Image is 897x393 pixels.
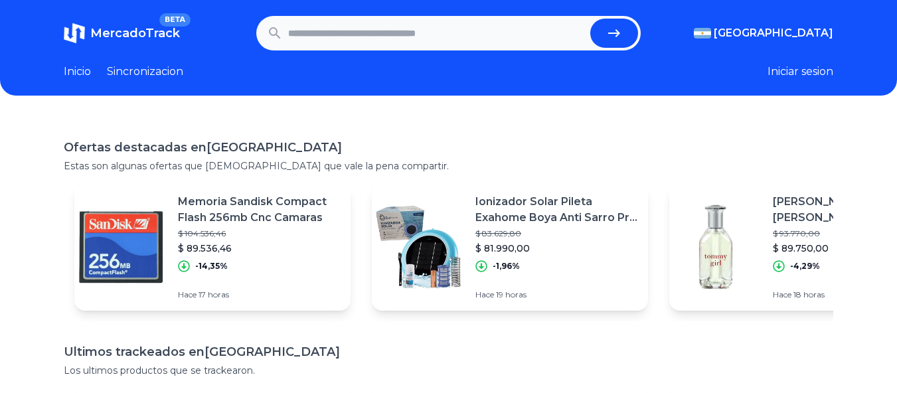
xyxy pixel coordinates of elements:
[493,261,520,272] p: -1,96%
[475,228,637,239] p: $ 83.629,80
[475,289,637,300] p: Hace 19 horas
[178,289,340,300] p: Hace 17 horas
[694,28,711,39] img: Argentina
[475,194,637,226] p: Ionizador Solar Pileta Exahome Boya Anti Sarro Pro Antisarro
[178,242,340,255] p: $ 89.536,46
[669,200,762,293] img: Featured image
[74,183,351,311] a: Featured imageMemoria Sandisk Compact Flash 256mb Cnc Camaras$ 104.536,46$ 89.536,46-14,35%Hace 1...
[74,200,167,293] img: Featured image
[178,194,340,226] p: Memoria Sandisk Compact Flash 256mb Cnc Camaras
[64,23,85,44] img: MercadoTrack
[64,23,180,44] a: MercadoTrackBETA
[64,138,833,157] h1: Ofertas destacadas en [GEOGRAPHIC_DATA]
[159,13,191,27] span: BETA
[195,261,228,272] p: -14,35%
[64,64,91,80] a: Inicio
[475,242,637,255] p: $ 81.990,00
[107,64,183,80] a: Sincronizacion
[64,364,833,377] p: Los ultimos productos que se trackearon.
[790,261,820,272] p: -4,29%
[372,183,648,311] a: Featured imageIonizador Solar Pileta Exahome Boya Anti Sarro Pro Antisarro$ 83.629,80$ 81.990,00-...
[64,343,833,361] h1: Ultimos trackeados en [GEOGRAPHIC_DATA]
[714,25,833,41] span: [GEOGRAPHIC_DATA]
[64,159,833,173] p: Estas son algunas ofertas que [DEMOGRAPHIC_DATA] que vale la pena compartir.
[178,228,340,239] p: $ 104.536,46
[694,25,833,41] button: [GEOGRAPHIC_DATA]
[768,64,833,80] button: Iniciar sesion
[372,200,465,293] img: Featured image
[90,26,180,40] span: MercadoTrack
